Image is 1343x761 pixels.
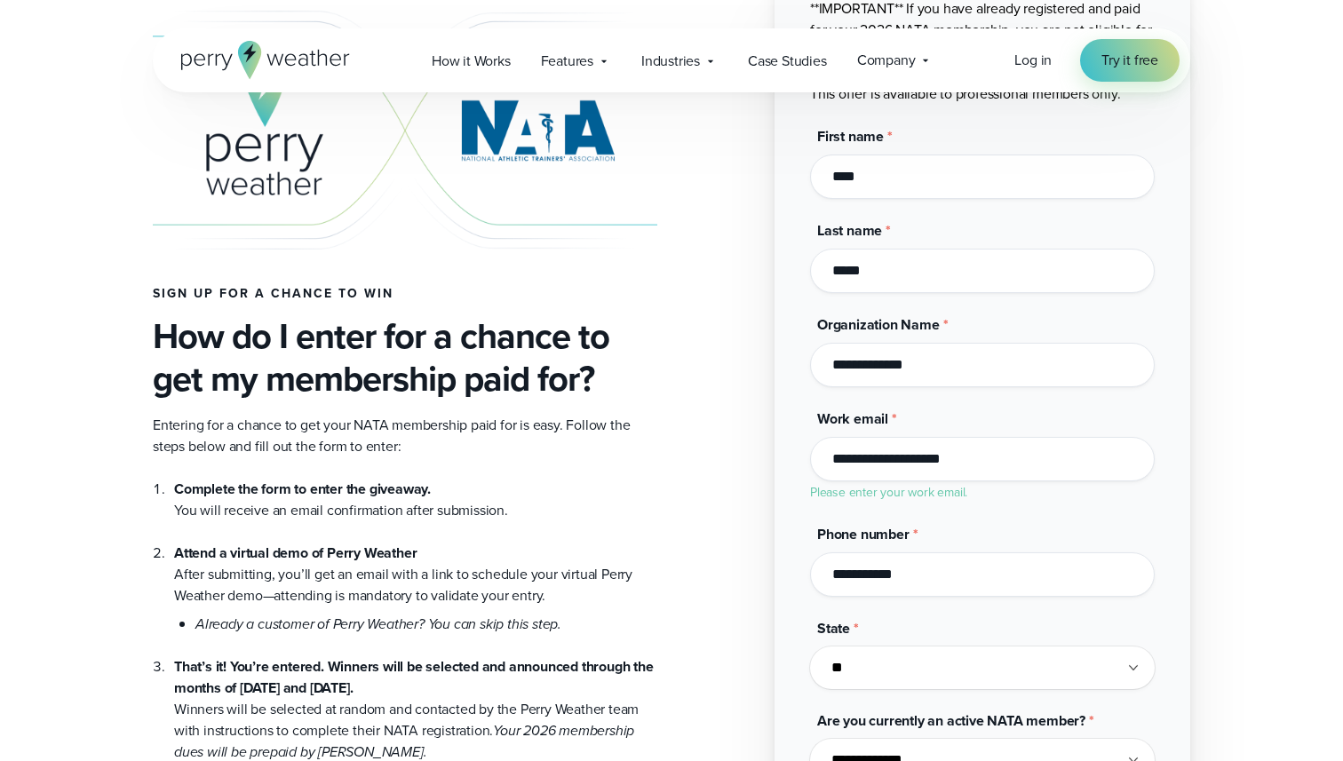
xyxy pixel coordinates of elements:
[817,220,882,241] span: Last name
[817,524,910,544] span: Phone number
[417,43,526,79] a: How it Works
[174,656,654,698] strong: That’s it! You’re entered. Winners will be selected and announced through the months of [DATE] an...
[195,614,561,634] em: Already a customer of Perry Weather? You can skip this step.
[541,51,593,72] span: Features
[153,287,657,301] h4: Sign up for a chance to win
[817,710,1085,731] span: Are you currently an active NATA member?
[1101,50,1158,71] span: Try it free
[810,483,967,502] label: Please enter your work email.
[1080,39,1180,82] a: Try it free
[174,521,657,635] li: After submitting, you’ll get an email with a link to schedule your virtual Perry Weather demo—att...
[174,543,417,563] strong: Attend a virtual demo of Perry Weather
[174,479,431,499] strong: Complete the form to enter the giveaway.
[153,415,657,457] p: Entering for a chance to get your NATA membership paid for is easy. Follow the steps below and fi...
[432,51,511,72] span: How it Works
[153,315,657,400] h3: How do I enter for a chance to get my membership paid for?
[733,43,842,79] a: Case Studies
[817,126,884,147] span: First name
[174,479,657,521] li: You will receive an email confirmation after submission.
[641,51,700,72] span: Industries
[748,51,827,72] span: Case Studies
[817,618,850,638] span: State
[1014,50,1052,71] a: Log in
[817,314,940,335] span: Organization Name
[817,408,888,429] span: Work email
[857,50,916,71] span: Company
[1014,50,1052,70] span: Log in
